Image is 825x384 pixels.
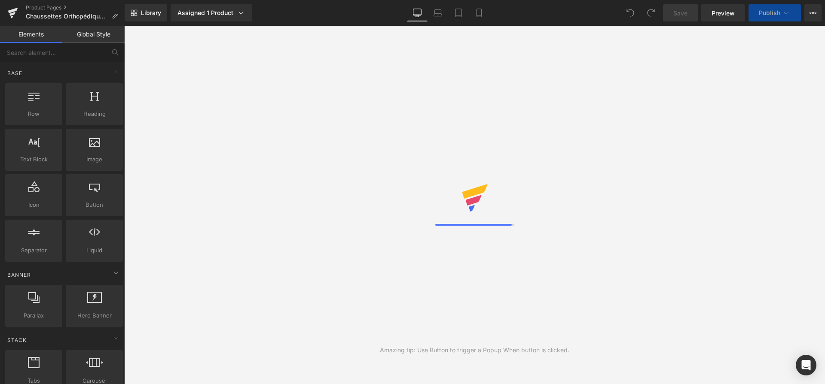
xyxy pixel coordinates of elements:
span: Chaussettes Orthopédiques Anti-oignons [26,13,108,20]
span: Text Block [8,155,60,164]
span: Row [8,109,60,118]
span: Publish [759,9,780,16]
span: Base [6,69,23,77]
span: Liquid [68,246,120,255]
a: Product Pages [26,4,125,11]
button: Undo [622,4,639,21]
span: Parallax [8,311,60,320]
span: Banner [6,271,32,279]
span: Icon [8,200,60,209]
button: More [804,4,822,21]
button: Publish [749,4,801,21]
a: New Library [125,4,167,21]
span: Stack [6,336,27,344]
a: Desktop [407,4,428,21]
span: Preview [712,9,735,18]
div: Amazing tip: Use Button to trigger a Popup When button is clicked. [380,345,569,355]
a: Preview [701,4,745,21]
span: Hero Banner [68,311,120,320]
button: Redo [642,4,660,21]
div: Assigned 1 Product [177,9,245,17]
span: Button [68,200,120,209]
a: Global Style [62,26,125,43]
span: Heading [68,109,120,118]
a: Laptop [428,4,448,21]
span: Separator [8,246,60,255]
a: Tablet [448,4,469,21]
span: Library [141,9,161,17]
div: Open Intercom Messenger [796,355,816,375]
a: Mobile [469,4,489,21]
span: Image [68,155,120,164]
span: Save [673,9,687,18]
